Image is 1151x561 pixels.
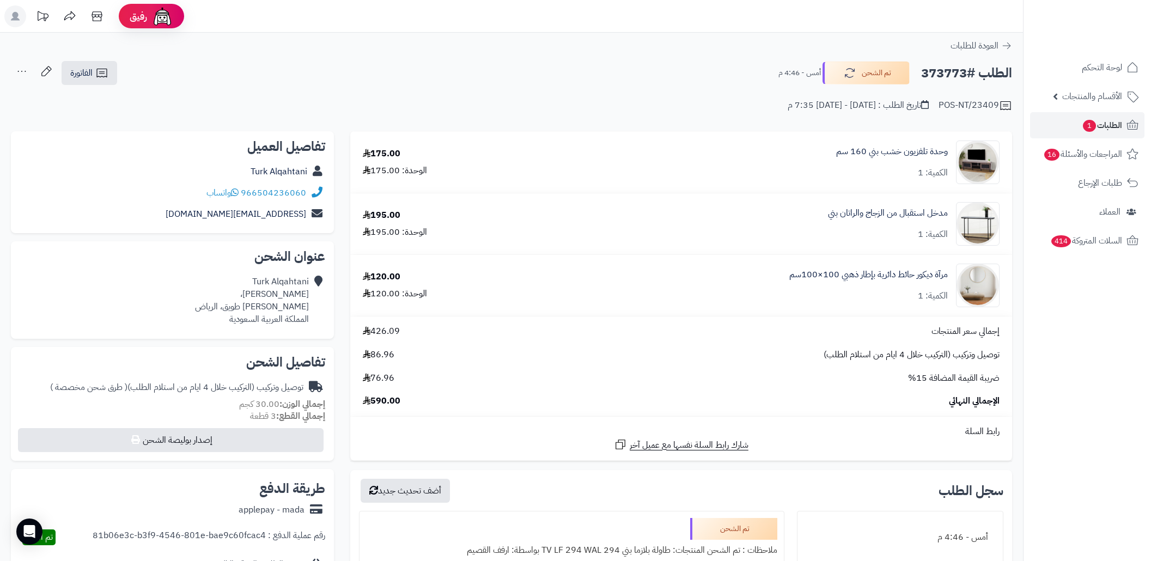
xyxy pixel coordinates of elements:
[957,264,999,307] img: 1753783863-1-90x90.jpg
[1030,228,1144,254] a: السلات المتروكة414
[778,68,821,78] small: أمس - 4:46 م
[1050,235,1071,248] span: 414
[363,271,400,283] div: 120.00
[1043,147,1122,162] span: المراجعات والأسئلة
[1044,148,1061,161] span: 16
[363,325,400,338] span: 426.09
[20,250,325,263] h2: عنوان الشحن
[151,5,173,27] img: ai-face.png
[166,208,306,221] a: [EMAIL_ADDRESS][DOMAIN_NAME]
[921,62,1012,84] h2: الطلب #373773
[1030,199,1144,225] a: العملاء
[918,167,948,179] div: الكمية: 1
[804,527,996,548] div: أمس - 4:46 م
[957,141,999,184] img: 1750493100-220601011458-90x90.jpg
[951,39,998,52] span: العودة للطلبات
[363,164,427,177] div: الوحدة: 175.00
[789,269,948,281] a: مرآة ديكور حائط دائرية بإطار ذهبي 100×100سم
[93,529,325,545] div: رقم عملية الدفع : 81b06e3c-b3f9-4546-801e-bae9c60fcac4
[16,519,42,545] div: Open Intercom Messenger
[918,290,948,302] div: الكمية: 1
[1078,175,1122,191] span: طلبات الإرجاع
[1082,60,1122,75] span: لوحة التحكم
[836,145,948,158] a: وحدة تلفزيون خشب بني 160 سم
[1030,141,1144,167] a: المراجعات والأسئلة16
[62,61,117,85] a: الفاتورة
[1030,112,1144,138] a: الطلبات1
[250,410,325,423] small: 3 قطعة
[239,504,305,516] div: applepay - mada
[363,148,400,160] div: 175.00
[363,226,427,239] div: الوحدة: 195.00
[1030,170,1144,196] a: طلبات الإرجاع
[366,540,777,561] div: ملاحظات : تم الشحن المنتجات: طاولة بلازما بني 294 TV LF 294 WAL بواسطة: ارفف القصيم
[239,398,325,411] small: 30.00 كجم
[823,62,910,84] button: تم الشحن
[361,479,450,503] button: أضف تحديث جديد
[614,438,748,452] a: شارك رابط السلة نفسها مع عميل آخر
[251,165,307,178] a: Turk Alqahtani
[363,209,400,222] div: 195.00
[957,202,999,246] img: 1751870840-1-90x90.jpg
[18,428,324,452] button: إصدار بوليصة الشحن
[363,395,400,407] span: 590.00
[355,425,1008,438] div: رابط السلة
[279,398,325,411] strong: إجمالي الوزن:
[276,410,325,423] strong: إجمالي القطع:
[363,349,394,361] span: 86.96
[363,372,394,385] span: 76.96
[828,207,948,219] a: مدخل استقبال من الزجاج والراتان بني
[206,186,239,199] a: واتساب
[50,381,127,394] span: ( طرق شحن مخصصة )
[1077,12,1141,35] img: logo-2.png
[931,325,1000,338] span: إجمالي سعر المنتجات
[130,10,147,23] span: رفيق
[1082,118,1122,133] span: الطلبات
[70,66,93,80] span: الفاتورة
[690,518,777,540] div: تم الشحن
[259,482,325,495] h2: طريقة الدفع
[908,372,1000,385] span: ضريبة القيمة المضافة 15%
[918,228,948,241] div: الكمية: 1
[1030,54,1144,81] a: لوحة التحكم
[1099,204,1120,219] span: العملاء
[1062,89,1122,104] span: الأقسام والمنتجات
[50,381,303,394] div: توصيل وتركيب (التركيب خلال 4 ايام من استلام الطلب)
[949,395,1000,407] span: الإجمالي النهائي
[241,186,306,199] a: 966504236060
[939,99,1012,112] div: POS-NT/23409
[363,288,427,300] div: الوحدة: 120.00
[1050,233,1122,248] span: السلات المتروكة
[20,356,325,369] h2: تفاصيل الشحن
[630,439,748,452] span: شارك رابط السلة نفسها مع عميل آخر
[951,39,1012,52] a: العودة للطلبات
[939,484,1003,497] h3: سجل الطلب
[195,276,309,325] div: Turk Alqahtani [PERSON_NAME]، [PERSON_NAME] طويق، الرياض المملكة العربية السعودية
[1082,119,1097,132] span: 1
[29,5,56,30] a: تحديثات المنصة
[20,140,325,153] h2: تفاصيل العميل
[788,99,929,112] div: تاريخ الطلب : [DATE] - [DATE] 7:35 م
[824,349,1000,361] span: توصيل وتركيب (التركيب خلال 4 ايام من استلام الطلب)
